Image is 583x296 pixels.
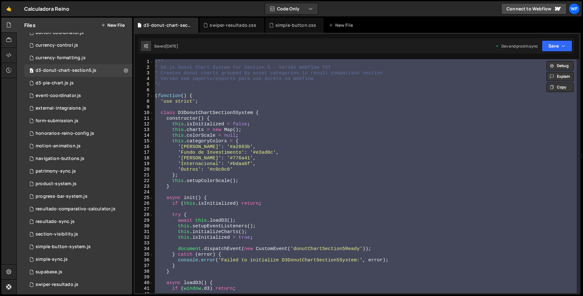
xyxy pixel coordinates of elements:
div: 13 [135,127,154,133]
div: product-system.js [36,181,76,187]
div: 18 [135,156,154,161]
div: 16606/45209.js [24,77,134,89]
div: 16 [135,144,154,150]
div: 16606/45185.js [24,165,134,178]
div: 28 [135,212,154,218]
div: 16606/45184.js [24,190,134,203]
div: 9 [135,105,154,110]
div: Saved [154,43,178,49]
div: motion-animation.js [36,143,81,149]
div: currency-control.js [36,43,78,48]
button: New File [101,23,125,28]
div: 24 [135,190,154,195]
div: 29 [135,218,154,224]
div: 35 [135,252,154,258]
div: 20 [135,167,154,173]
div: 16606/45189.js [24,52,134,64]
div: 23 [135,184,154,190]
div: d3-donut-chart-section5.js [144,22,191,28]
div: 16606/45178.js [24,26,134,39]
button: Explain [546,72,574,81]
div: [DATE] [166,43,178,49]
button: Debug [546,61,574,71]
div: 2 [135,65,154,71]
div: 3 [135,71,154,76]
a: Connect to Webflow [501,3,567,14]
div: simple-sync.js [36,257,68,262]
div: 30 [135,224,154,229]
div: 34 [135,246,154,252]
a: WF [569,3,580,14]
button: Save [542,40,572,52]
div: 16606/45190.js [24,39,134,52]
div: 1 [135,59,154,65]
div: 41 [135,286,154,292]
div: 40 [135,280,154,286]
div: 14 [135,133,154,139]
div: 25 [135,195,154,201]
div: 38 [135,269,154,275]
div: 16606/45182.js [24,215,134,228]
div: 7 [135,93,154,99]
div: 12 [135,122,154,127]
div: 15 [135,139,154,144]
div: 31 [135,229,154,235]
div: 27 [135,207,154,212]
div: button-coordinator.js [36,30,84,36]
div: swiper-resultado.css [210,22,256,28]
div: 16606/45192.js [24,127,134,140]
div: 16606/45203.js [24,152,134,165]
h2: Files [24,22,36,29]
div: section-visibility.js [36,231,78,237]
button: Copy [546,83,574,92]
div: 16606/45207.js [24,278,134,291]
div: supabase.js [36,269,62,275]
div: 6 [135,88,154,93]
div: d3-pie-chart.js.js [36,80,74,86]
div: 22 [135,178,154,184]
div: resultado-comparativo-calculator.js [36,206,116,212]
button: Code Only [265,3,318,14]
div: event-coordinator.js [36,93,81,99]
div: 33 [135,241,154,246]
div: Calculadora Reino [24,5,69,13]
div: 11 [135,116,154,122]
div: 16606/45204.js [24,115,134,127]
div: Dev and prod in sync [495,43,538,49]
div: currency-formatting.js [36,55,86,61]
div: 16606/45201.js [24,178,134,190]
div: swiper-resultado.js [36,282,78,287]
div: 16606/45202.js [24,102,134,115]
div: 37 [135,263,154,269]
div: patrimony-sync.js [36,168,76,174]
div: navigation-buttons.js [36,156,84,162]
a: 🤙 [1,1,17,16]
div: 21 [135,173,154,178]
div: simple-button.css [275,22,316,28]
div: 4 [135,76,154,82]
div: 16606/45193.js [24,266,134,278]
div: 36 [135,258,154,263]
div: resultado-sync.js [36,219,75,225]
div: 39 [135,275,154,280]
div: 5 [135,82,154,88]
div: d3-donut-chart-section5.js [36,68,96,73]
div: 16606/45180.js [24,241,134,253]
div: 19 [135,161,154,167]
span: 0 [30,69,33,74]
div: 26 [135,201,154,207]
div: progress-bar-system.js [36,194,88,199]
div: 16606/45187.js [24,89,134,102]
div: 16606/45181.js [24,228,134,241]
div: simple-button-system.js [36,244,91,250]
div: 8 [135,99,154,105]
div: 10 [135,110,154,116]
div: external-integraions.js [36,105,86,111]
div: New File [329,22,355,28]
div: 16606/45183.js [24,203,134,215]
div: 17 [135,150,154,156]
div: honorarios-reino-config.js [36,131,94,136]
div: form-submission.js [36,118,78,124]
div: 32 [135,235,154,241]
